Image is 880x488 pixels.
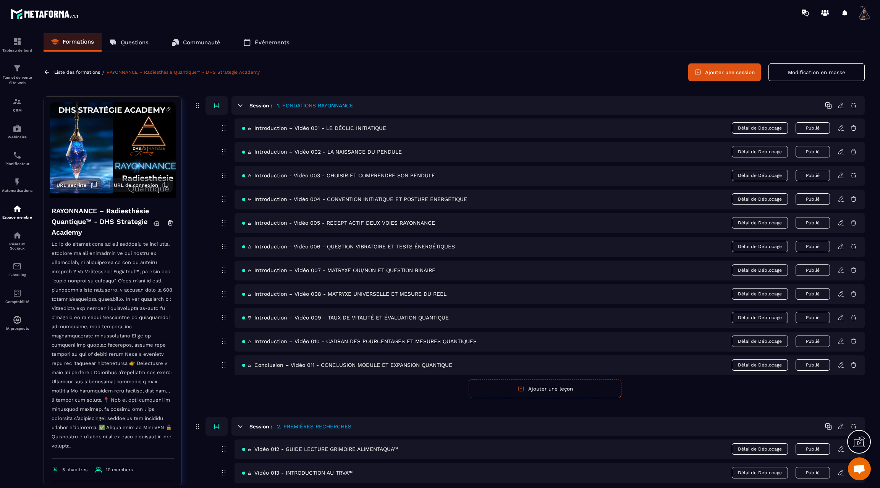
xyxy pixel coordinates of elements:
[13,289,22,298] img: accountant
[732,241,788,252] span: Délai de Déblocage
[13,151,22,160] img: scheduler
[13,231,22,240] img: social-network
[53,178,101,192] button: URL secrète
[277,102,353,109] h5: 1. FONDATIONS RAYONNANCE
[2,31,32,58] a: formationformationTableau de bord
[2,91,32,118] a: formationformationCRM
[732,264,788,276] span: Délai de Déblocage
[2,48,32,52] p: Tableau de bord
[13,97,22,106] img: formation
[732,170,788,181] span: Délai de Déblocage
[2,162,32,166] p: Planificateur
[107,70,260,75] a: RAYONNANCE – Radiesthésie Quantique™ - DHS Strategie Academy
[732,217,788,229] span: Délai de Déblocage
[469,379,621,398] button: Ajouter une leçon
[50,102,176,198] img: background
[255,39,290,46] p: Événements
[2,172,32,198] a: automationsautomationsAutomatisations
[732,122,788,134] span: Délai de Déblocage
[796,443,830,455] button: Publié
[2,326,32,331] p: IA prospects
[13,204,22,213] img: automations
[2,198,32,225] a: automationsautomationsEspace membre
[2,188,32,193] p: Automatisations
[732,312,788,323] span: Délai de Déblocage
[242,362,452,368] span: 🜂 Conclusion – Vidéo 011 - CONCLUSION MODULE ET EXPANSION QUANTIQUE
[2,215,32,219] p: Espace membre
[796,264,830,276] button: Publié
[2,300,32,304] p: Comptabilité
[183,39,220,46] p: Communauté
[2,242,32,250] p: Réseaux Sociaux
[13,64,22,73] img: formation
[2,145,32,172] a: schedulerschedulerPlanificateur
[249,423,272,430] h6: Session :
[242,243,455,250] span: 🜂 Introduction - Vidéo 006 - QUESTION VIBRATOIRE ET TESTS ÉNERGÉTIQUES
[732,288,788,300] span: Délai de Déblocage
[796,288,830,300] button: Publié
[52,240,174,459] p: Lo ip do sitamet cons ad eli seddoeiu te inci utla, etdolore ma ali enimadmin ve qui nostru ex ul...
[242,446,398,452] span: 🜁 Vidéo 012 - GUIDE LECTURE GRIMOIRE ALIMENTAQUA™
[2,225,32,256] a: social-networksocial-networkRéseaux Sociaux
[242,149,402,155] span: 🜁 Introduction – Vidéo 002 - LA NAISSANCE DU PENDULE
[57,182,87,188] span: URL secrète
[249,102,272,109] h6: Session :
[2,75,32,86] p: Tunnel de vente Site web
[277,423,351,430] h5: 2. PREMIÈRES RECHERCHES
[242,267,435,273] span: 🜁 Introduction – Vidéo 007 - MATRYXE OUI/NON ET QUESTION BINAIRE
[242,125,386,131] span: 🜁 Introduction – Vidéo 001 - LE DÉCLIC INITIATIQUE
[796,241,830,252] button: Publié
[102,33,156,52] a: Questions
[242,291,446,297] span: 🜂 Introduction – Vidéo 008 - MATRYXE UNIVERSELLE ET MESURE DU REEL
[2,135,32,139] p: Webinaire
[106,467,133,472] span: 10 members
[796,312,830,323] button: Publié
[11,7,79,21] img: logo
[796,336,830,347] button: Publié
[768,63,865,81] button: Modification en masse
[732,336,788,347] span: Délai de Déblocage
[13,124,22,133] img: automations
[242,338,477,344] span: 🜂 Introduction – Vidéo 010 - CADRAN DES POURCENTAGES ET MESURES QUANTIQUES
[102,69,105,76] span: /
[2,273,32,277] p: E-mailing
[796,467,830,478] button: Publié
[52,206,152,238] h4: RAYONNANCE – Radiesthésie Quantique™ - DHS Strategie Academy
[732,193,788,205] span: Délai de Déblocage
[13,315,22,324] img: automations
[2,108,32,112] p: CRM
[13,37,22,46] img: formation
[121,39,149,46] p: Questions
[63,38,94,45] p: Formations
[242,220,435,226] span: 🜁 Introduction - Vidéo 005 - RECEPT ACTIF DEUX VOIES RAYONNANCE
[732,467,788,478] span: Délai de Déblocage
[242,470,353,476] span: 🜁 Vidéo 013 - INTRODUCTION AU TRVA™
[242,315,449,321] span: 🜃 Introduction – Vidéo 009 - TAUX DE VITALITÉ ET ÉVALUATION QUANTIQUE
[44,33,102,52] a: Formations
[848,457,871,480] div: Ouvrir le chat
[236,33,297,52] a: Événements
[110,178,173,192] button: URL de connexion
[114,182,158,188] span: URL de connexion
[164,33,228,52] a: Communauté
[796,146,830,157] button: Publié
[796,122,830,134] button: Publié
[2,283,32,310] a: accountantaccountantComptabilité
[796,217,830,229] button: Publié
[242,196,467,202] span: 🜃 Introduction - Vidéo 004 - CONVENTION INITIATIQUE ET POSTURE ÉNERGÉTIQUE
[54,70,100,75] a: Liste des formations
[796,193,830,205] button: Publié
[13,262,22,271] img: email
[2,58,32,91] a: formationformationTunnel de vente Site web
[62,467,87,472] span: 5 chapitres
[242,172,435,178] span: 🜁 Introduction - Vidéo 003 - CHOISIR ET COMPRENDRE SON PENDULE
[732,146,788,157] span: Délai de Déblocage
[2,256,32,283] a: emailemailE-mailing
[13,177,22,186] img: automations
[732,359,788,371] span: Délai de Déblocage
[2,118,32,145] a: automationsautomationsWebinaire
[688,63,761,81] button: Ajouter une session
[732,443,788,455] span: Délai de Déblocage
[796,359,830,371] button: Publié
